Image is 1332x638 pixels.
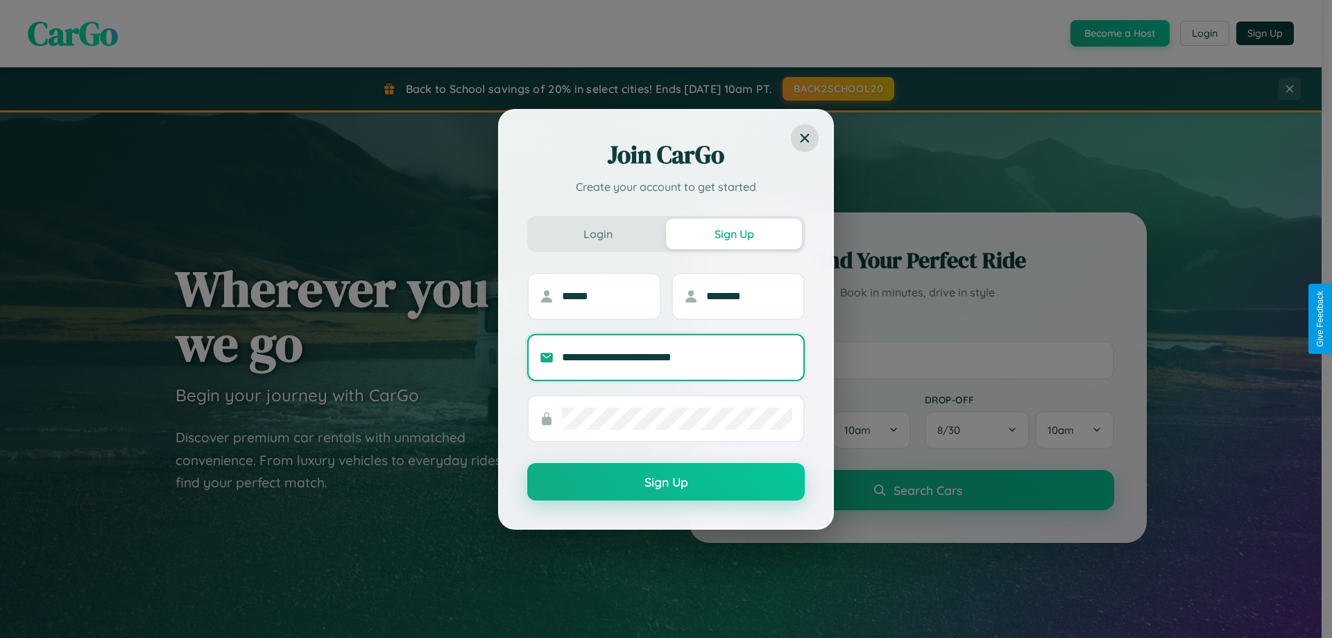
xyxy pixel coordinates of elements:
h2: Join CarGo [527,138,805,171]
button: Sign Up [666,219,802,249]
button: Login [530,219,666,249]
button: Sign Up [527,463,805,501]
p: Create your account to get started [527,178,805,195]
div: Give Feedback [1315,291,1325,347]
